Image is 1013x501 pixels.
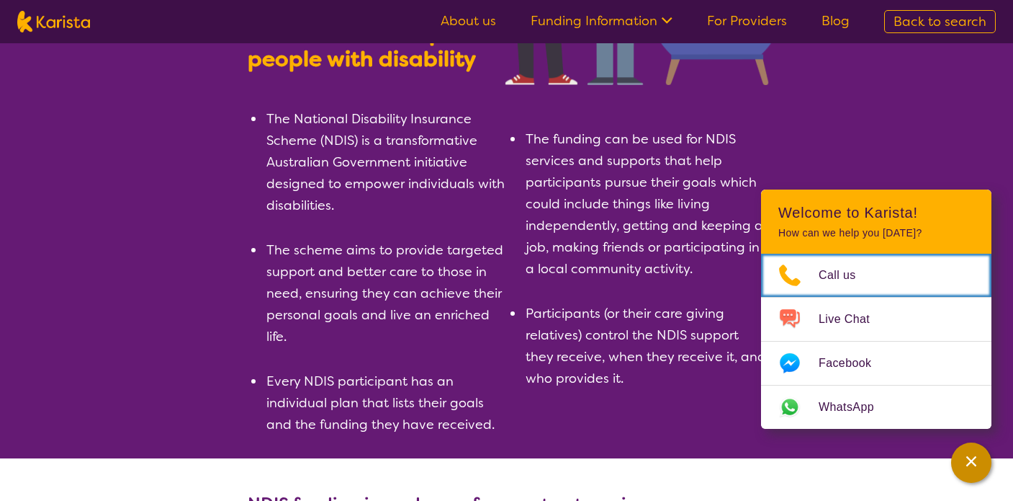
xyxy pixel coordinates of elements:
[819,396,891,418] span: WhatsApp
[531,12,672,30] a: Funding Information
[265,371,507,435] li: Every NDIS participant has an individual plan that lists their goals and the funding they have re...
[441,12,496,30] a: About us
[884,10,996,33] a: Back to search
[524,303,766,389] li: Participants (or their care giving relatives) control the NDIS support they receive, when they re...
[761,386,991,429] a: Web link opens in a new tab.
[265,108,507,216] li: The National Disability Insurance Scheme (NDIS) is a transformative Australian Government initiat...
[265,239,507,347] li: The scheme aims to provide targeted support and better care to those in need, ensuring they can a...
[893,13,986,30] span: Back to search
[524,128,766,280] li: The funding can be used for NDIS services and supports that help participants pursue their goals ...
[821,12,850,30] a: Blog
[951,443,991,483] button: Channel Menu
[761,254,991,429] ul: Choose channel
[778,204,974,221] h2: Welcome to Karista!
[707,12,787,30] a: For Providers
[761,190,991,429] div: Channel Menu
[819,309,887,330] span: Live Chat
[819,265,873,286] span: Call us
[248,19,476,74] b: How the NDIS helps people with disability
[17,11,90,32] img: Karista logo
[819,353,888,374] span: Facebook
[778,227,974,239] p: How can we help you [DATE]?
